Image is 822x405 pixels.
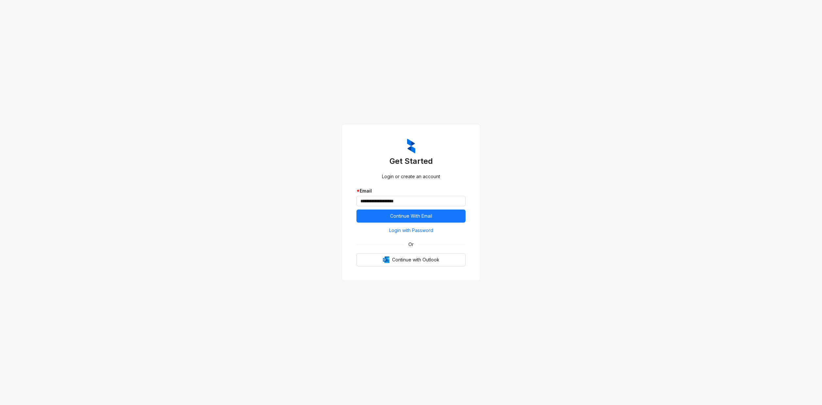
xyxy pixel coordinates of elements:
[407,139,415,154] img: ZumaIcon
[356,173,466,180] div: Login or create an account
[356,187,466,195] div: Email
[356,225,466,236] button: Login with Password
[404,241,418,248] span: Or
[383,257,389,263] img: Outlook
[392,256,439,263] span: Continue with Outlook
[356,253,466,266] button: OutlookContinue with Outlook
[356,210,466,223] button: Continue With Email
[389,227,433,234] span: Login with Password
[390,212,432,220] span: Continue With Email
[356,156,466,166] h3: Get Started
